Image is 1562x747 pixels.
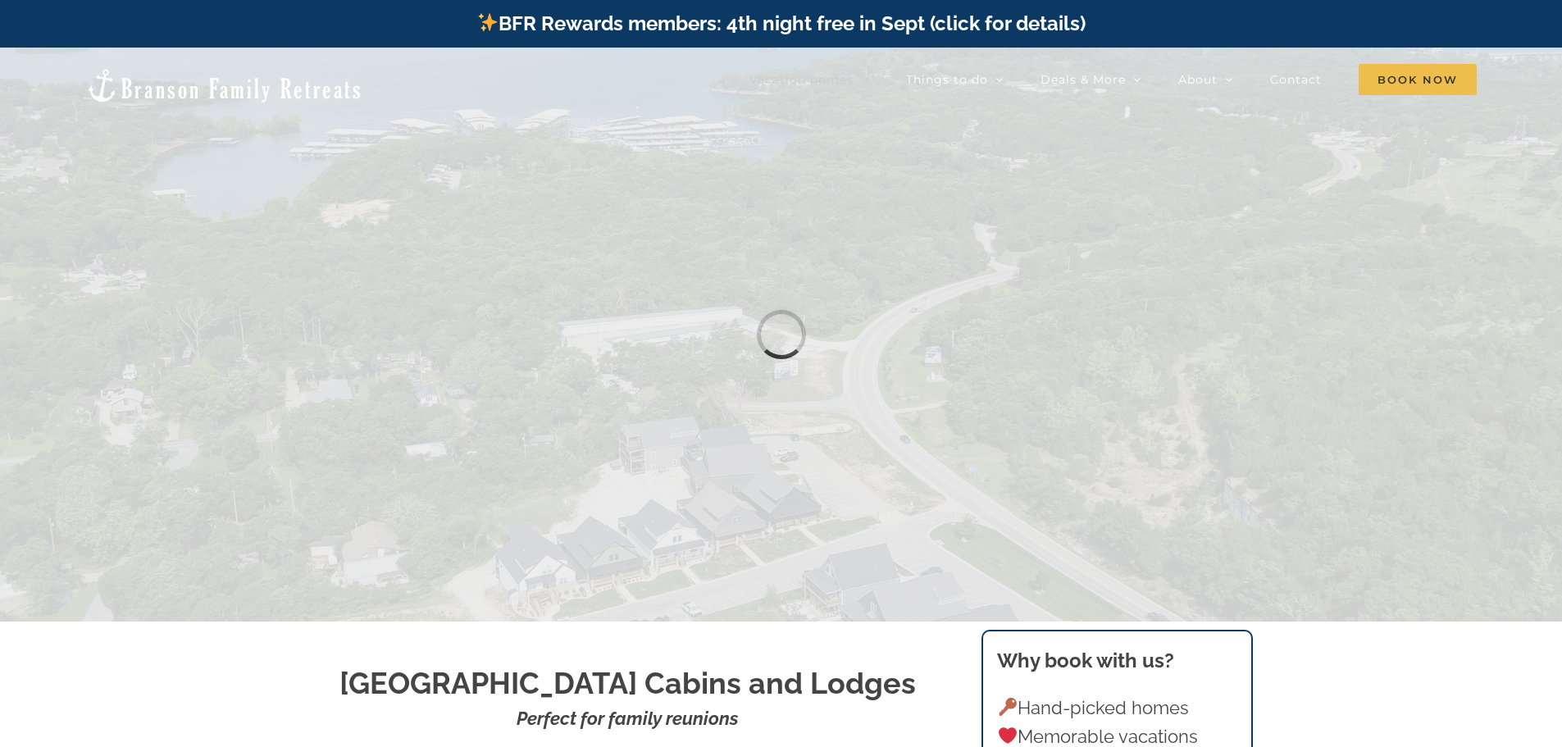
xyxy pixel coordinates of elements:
[906,63,1004,96] a: Things to do
[749,63,1477,96] nav: Main Menu
[1270,74,1322,85] span: Contact
[517,708,739,729] strong: Perfect for family reunions
[1041,74,1126,85] span: Deals & More
[1178,63,1233,96] a: About
[999,698,1017,716] img: 🔑
[1359,64,1477,95] span: Book Now
[478,12,498,32] img: ✨
[339,666,916,700] strong: [GEOGRAPHIC_DATA] Cabins and Lodges
[1178,74,1218,85] span: About
[997,646,1236,676] h3: Why book with us?
[1270,63,1322,96] a: Contact
[999,727,1017,745] img: ❤️
[85,67,363,104] img: Branson Family Retreats Logo
[906,74,988,85] span: Things to do
[749,63,869,96] a: Vacation homes
[1041,63,1141,96] a: Deals & More
[1359,63,1477,96] a: Book Now
[476,11,1086,35] a: BFR Rewards members: 4th night free in Sept (click for details)
[749,74,854,85] span: Vacation homes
